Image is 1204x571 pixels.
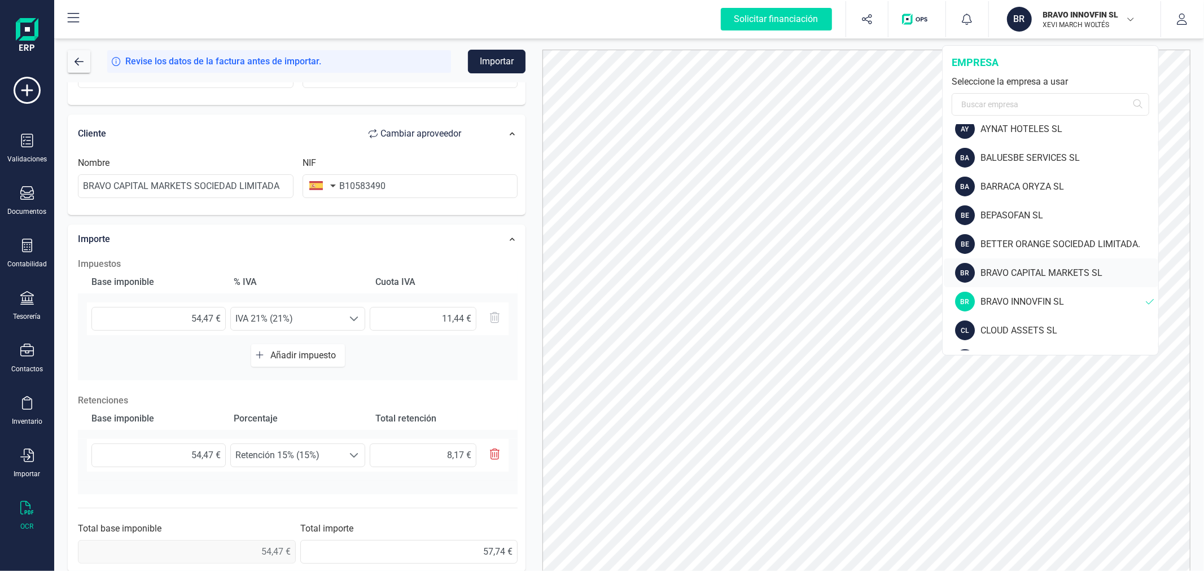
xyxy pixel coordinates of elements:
div: Base imponible [87,271,225,293]
label: Total base imponible [78,522,161,535]
input: 0,00 € [370,443,476,467]
button: Añadir impuesto [251,344,345,367]
div: CL [955,320,975,340]
img: Logo de OPS [902,14,932,25]
p: Retenciones [78,394,518,407]
div: BE [955,234,975,254]
h2: Impuestos [78,257,518,271]
div: Contactos [11,364,43,374]
div: Tesorería [14,312,41,321]
div: BR [955,292,975,311]
div: CO [955,349,975,369]
div: BE [955,205,975,225]
div: Validaciones [7,155,47,164]
div: Seleccione la empresa a usar [952,75,1149,89]
div: BR [1007,7,1032,32]
p: XEVI MARCH WOLTÉS [1043,20,1133,29]
label: Nombre [78,156,110,170]
span: Retención 15% (15%) [231,444,343,467]
span: Cambiar a proveedor [380,127,461,140]
button: Importar [468,50,526,73]
input: Buscar empresa [952,93,1149,116]
div: Importar [14,469,41,478]
div: AY [955,119,975,139]
div: BA [955,177,975,196]
div: empresa [952,55,1149,71]
span: IVA 21% (21%) [231,308,343,330]
div: CLOUD ASSETS SL [980,324,1158,337]
div: OCR [21,522,34,531]
div: BRAVO INNOVFIN SL [980,295,1146,309]
div: Solicitar financiación [721,8,832,30]
div: AYNAT HOTELES SL [980,122,1158,136]
div: Inventario [12,417,42,426]
input: 0,00 € [370,307,476,331]
img: Logo Finanedi [16,18,38,54]
button: Solicitar financiación [707,1,846,37]
label: NIF [303,156,316,170]
button: BRBRAVO INNOVFIN SLXEVI MARCH WOLTÉS [1002,1,1147,37]
div: BETTER ORANGE SOCIEDAD LIMITADA. [980,238,1158,251]
div: BA [955,148,975,168]
div: Documentos [8,207,47,216]
input: 0,00 € [91,307,226,331]
div: Porcentaje [229,407,367,430]
span: Añadir impuesto [270,350,340,361]
div: Contabilidad [7,260,47,269]
p: BRAVO INNOVFIN SL [1043,9,1133,20]
div: BARRACA ORYZA SL [980,180,1158,194]
input: 0,00 € [300,540,518,564]
span: Importe [78,234,110,244]
div: Total retención [371,407,509,430]
div: Cliente [78,122,472,145]
div: % IVA [229,271,367,293]
div: BR [955,263,975,283]
span: Revise los datos de la factura antes de importar. [125,55,321,68]
div: BALUESBE SERVICES SL [980,151,1158,165]
button: Logo de OPS [895,1,939,37]
div: Cuota IVA [371,271,509,293]
label: Total importe [300,522,353,535]
button: Cambiar aproveedor [357,122,472,145]
div: BRAVO CAPITAL MARKETS SL [980,266,1158,280]
input: 0,00 € [91,443,226,467]
div: BEPASOFAN SL [980,209,1158,222]
div: Base imponible [87,407,225,430]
